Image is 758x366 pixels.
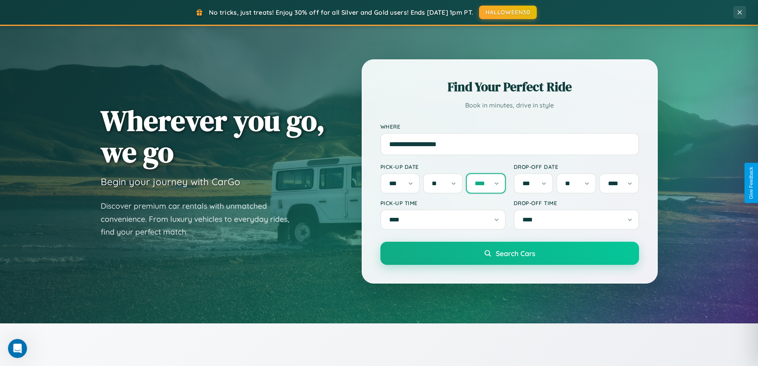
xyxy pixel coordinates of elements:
[101,200,300,239] p: Discover premium car rentals with unmatched convenience. From luxury vehicles to everyday rides, ...
[514,163,639,170] label: Drop-off Date
[209,8,473,16] span: No tricks, just treats! Enjoy 30% off for all Silver and Gold users! Ends [DATE] 1pm PT.
[8,339,27,358] iframe: Intercom live chat
[380,123,639,130] label: Where
[514,200,639,206] label: Drop-off Time
[101,176,240,188] h3: Begin your journey with CarGo
[748,167,754,199] div: Give Feedback
[101,105,325,168] h1: Wherever you go, we go
[380,200,506,206] label: Pick-up Time
[380,100,639,111] p: Book in minutes, drive in style
[380,163,506,170] label: Pick-up Date
[380,242,639,265] button: Search Cars
[380,78,639,96] h2: Find Your Perfect Ride
[496,249,535,258] span: Search Cars
[479,6,537,19] button: HALLOWEEN30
